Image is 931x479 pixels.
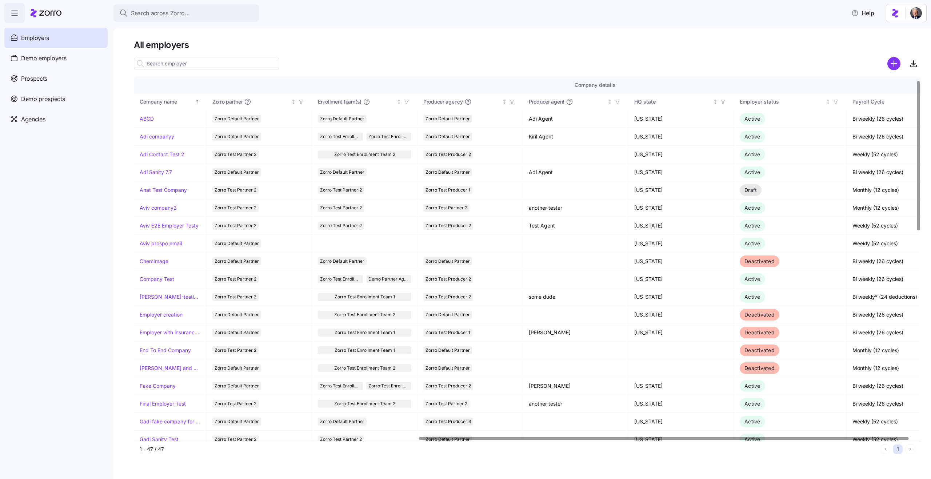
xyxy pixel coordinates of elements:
[140,311,183,318] a: Employer creation
[744,276,760,282] span: Active
[21,74,47,83] span: Prospects
[423,98,463,105] span: Producer agency
[215,186,256,194] span: Zorro Test Partner 2
[215,311,259,319] span: Zorro Default Partner
[628,110,734,128] td: [US_STATE]
[334,311,395,319] span: Zorro Test Enrollment Team 2
[215,382,259,390] span: Zorro Default Partner
[523,395,628,413] td: another tester
[140,133,174,140] a: Adi companyy
[906,444,915,454] button: Next page
[320,382,361,390] span: Zorro Test Enrollment Team 2
[21,94,65,104] span: Demo prospects
[523,217,628,235] td: Test Agent
[334,364,395,372] span: Zorro Test Enrollment Team 2
[134,93,207,110] th: Company nameSorted ascending
[634,98,711,106] div: HQ state
[628,324,734,342] td: [US_STATE]
[140,258,168,265] a: ChemImage
[134,58,279,69] input: Search employer
[744,151,760,157] span: Active
[852,98,930,106] div: Payroll Cycle
[734,93,847,110] th: Employer statusNot sorted
[425,329,470,337] span: Zorro Test Producer 1
[744,400,760,407] span: Active
[334,150,395,158] span: Zorro Test Enrollment Team 2
[425,435,470,443] span: Zorro Default Partner
[215,222,256,230] span: Zorro Test Partner 2
[713,99,718,104] div: Not sorted
[140,222,199,229] a: Aviv E2E Employer Testy
[740,98,824,106] div: Employer status
[523,199,628,217] td: another tester
[215,168,259,176] span: Zorro Default Partner
[215,150,256,158] span: Zorro Test Partner 2
[628,128,734,146] td: [US_STATE]
[628,306,734,324] td: [US_STATE]
[628,235,734,253] td: [US_STATE]
[425,275,471,283] span: Zorro Test Producer 2
[628,253,734,270] td: [US_STATE]
[628,146,734,164] td: [US_STATE]
[628,199,734,217] td: [US_STATE]
[21,115,45,124] span: Agencies
[215,435,256,443] span: Zorro Test Partner 2
[628,270,734,288] td: [US_STATE]
[215,364,259,372] span: Zorro Default Partner
[529,98,564,105] span: Producer agent
[628,395,734,413] td: [US_STATE]
[215,133,259,141] span: Zorro Default Partner
[140,382,176,390] a: Fake Company
[425,150,471,158] span: Zorro Test Producer 2
[134,39,921,51] h1: All employers
[320,418,364,426] span: Zorro Default Partner
[318,98,361,105] span: Enrollment team(s)
[368,133,409,141] span: Zorro Test Enrollment Team 1
[21,33,49,43] span: Employers
[628,93,734,110] th: HQ stateNot sorted
[195,99,200,104] div: Sorted ascending
[312,93,417,110] th: Enrollment team(s)Not sorted
[523,288,628,306] td: some dude
[744,347,775,353] span: Deactivated
[140,98,193,106] div: Company name
[910,7,922,19] img: 1dcb4e5d-e04d-4770-96a8-8d8f6ece5bdc-1719926415027.jpeg
[140,436,179,443] a: Gadi Sanity Test
[851,9,874,17] span: Help
[425,346,470,354] span: Zorro Default Partner
[887,57,900,70] svg: add icon
[140,293,200,301] a: [PERSON_NAME]-testing-payroll
[881,444,890,454] button: Previous page
[335,346,395,354] span: Zorro Test Enrollment Team 1
[215,275,256,283] span: Zorro Test Partner 2
[4,68,108,89] a: Prospects
[893,444,903,454] button: 1
[425,168,470,176] span: Zorro Default Partner
[215,418,259,426] span: Zorro Default Partner
[215,400,256,408] span: Zorro Test Partner 2
[215,115,259,123] span: Zorro Default Partner
[523,110,628,128] td: Adi Agent
[320,133,361,141] span: Zorro Test Enrollment Team 2
[744,240,760,246] span: Active
[4,28,108,48] a: Employers
[744,418,760,424] span: Active
[744,133,760,140] span: Active
[607,99,612,104] div: Not sorted
[744,258,775,264] span: Deactivated
[396,99,401,104] div: Not sorted
[320,204,362,212] span: Zorro Test Partner 2
[320,275,361,283] span: Zorro Test Enrollment Team 2
[140,400,186,407] a: Final Employer Test
[140,169,172,176] a: Adi Sanity 7.7
[425,115,470,123] span: Zorro Default Partner
[140,204,177,212] a: Aviv company2
[4,109,108,129] a: Agencies
[140,446,878,453] div: 1 - 47 / 47
[628,164,734,181] td: [US_STATE]
[523,324,628,342] td: [PERSON_NAME]
[425,204,467,212] span: Zorro Test Partner 2
[320,186,362,194] span: Zorro Test Partner 2
[425,222,471,230] span: Zorro Test Producer 2
[320,257,364,265] span: Zorro Default Partner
